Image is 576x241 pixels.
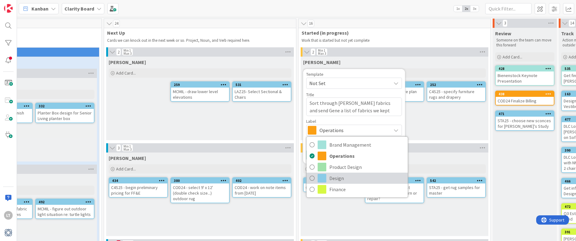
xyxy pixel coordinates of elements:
span: Finance [329,185,405,194]
a: 542STA25 - get rug samples for master [427,177,486,198]
a: 332Planter Box design for Senior Living planter box [35,103,94,123]
div: Max 3 [318,52,326,55]
a: 380COD24 - select 9' x 12' (double check size...) outdoor rug [170,177,230,203]
div: LT [4,211,13,220]
span: Not Set [309,79,386,87]
div: 380 [171,178,229,183]
a: 531LAZ25- Select Sectional & Chairs [232,81,291,102]
div: 531 [233,82,291,88]
span: Gina [109,59,146,65]
div: 471 [496,111,554,117]
div: 434C4S25 - begin preliminary pricing for FF&E [109,178,167,197]
span: 1x [454,6,462,12]
textarea: Sort through [PERSON_NAME] fabrics and send Gene a list of fabrics we kept [306,97,402,116]
div: 275Get Pricing for TNP [304,178,362,192]
div: 531 [236,83,291,87]
div: Max 3 [123,52,131,55]
span: Template [306,72,323,76]
div: 332 [36,103,94,109]
p: Cards we can knock out in the next week or so. Project, Noun, and Verb required here. [107,38,293,43]
span: 2 [116,48,121,56]
span: 2x [462,6,470,12]
img: Visit kanbanzone.com [4,4,13,13]
a: 428Bienenstock Keynote Presentation [495,65,554,86]
input: Quick Filter... [485,3,532,14]
div: 531LAZ25- Select Sectional & Chairs [233,82,291,101]
div: Max 3 [123,148,131,151]
div: Bienenstock Keynote Presentation [496,71,554,85]
span: 3 [116,144,121,152]
span: Add Card... [116,70,136,76]
div: 471 [499,112,554,116]
a: 259MCMIL - draw lower level elevations [170,81,230,102]
span: Operations [319,126,388,135]
div: 275 [304,178,362,183]
div: 402 [236,179,291,183]
span: Design [329,174,405,183]
a: Brand Management [307,139,408,150]
div: C4S25 - begin preliminary pricing for FF&E [109,183,167,197]
div: 492 [39,200,94,204]
div: C4S25 - specify furniture rugs and drapery [427,88,485,101]
span: Brand Management [329,140,405,149]
div: 402COD24 - work on note items from [DATE] [233,178,291,197]
span: 16 [307,20,314,27]
img: avatar [4,228,13,237]
div: 492MCMIL - figure out outdoor light situation re: turtle lights [36,199,94,218]
div: 259MCMIL - draw lower level elevations [171,82,229,101]
div: COD24 Finalize Billing [496,97,554,105]
a: 471STA25 - choose new sconces for [PERSON_NAME]'s Study [495,110,554,131]
div: 252 [430,83,485,87]
div: 492 [36,199,94,205]
div: 434 [109,178,167,183]
div: 542 [430,179,485,183]
a: 275Get Pricing for TNP [303,177,362,192]
div: 252 [427,82,485,88]
span: Started (in progress) [302,30,483,36]
span: Add Card... [503,54,522,60]
span: Label [306,119,316,123]
span: Add Card... [116,166,136,172]
label: Title [306,92,314,97]
span: 3 [503,19,507,27]
span: 24 [113,20,120,27]
div: STA25 - choose new sconces for [PERSON_NAME]'s Study [496,117,554,130]
div: 542 [427,178,485,183]
div: 428Bienenstock Keynote Presentation [496,66,554,85]
a: Product Design [307,161,408,173]
div: 542STA25 - get rug samples for master [427,178,485,197]
b: Clarity Board [65,6,94,12]
span: Support [13,1,28,8]
span: 2 [311,48,315,56]
div: 380COD24 - select 9' x 12' (double check size...) outdoor rug [171,178,229,203]
div: Min 1 [123,49,131,52]
span: Review [495,30,511,37]
div: COD24 - work on note items from [DATE] [233,183,291,197]
div: 438 [499,92,554,96]
a: 438COD24 Finalize Billing [495,91,554,105]
div: 402 [233,178,291,183]
div: COD24 - select 9' x 12' (double check size...) outdoor rug [171,183,229,203]
span: Gina [303,59,340,65]
span: 14 [569,19,575,27]
div: 438 [496,91,554,97]
a: Finance [307,184,408,195]
div: MCMIL - figure out outdoor light situation re: turtle lights [36,205,94,218]
div: 380 [174,179,229,183]
div: Min 1 [318,49,325,52]
div: 428 [499,67,554,71]
div: LAZ25- Select Sectional & Chairs [233,88,291,101]
div: 428 [496,66,554,71]
div: 471STA25 - choose new sconces for [PERSON_NAME]'s Study [496,111,554,130]
div: 332Planter Box design for Senior Living planter box [36,103,94,123]
div: 332 [39,104,94,108]
a: 492MCMIL - figure out outdoor light situation re: turtle lights [35,199,94,219]
span: Product Design [329,162,405,172]
p: Work that is started but not yet complete [302,38,487,43]
span: 3x [470,6,479,12]
div: Min 1 [123,145,131,148]
div: STA25 - get rug samples for master [427,183,485,197]
div: 438COD24 Finalize Billing [496,91,554,105]
div: 259 [174,83,229,87]
div: MCMIL - draw lower level elevations [171,88,229,101]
